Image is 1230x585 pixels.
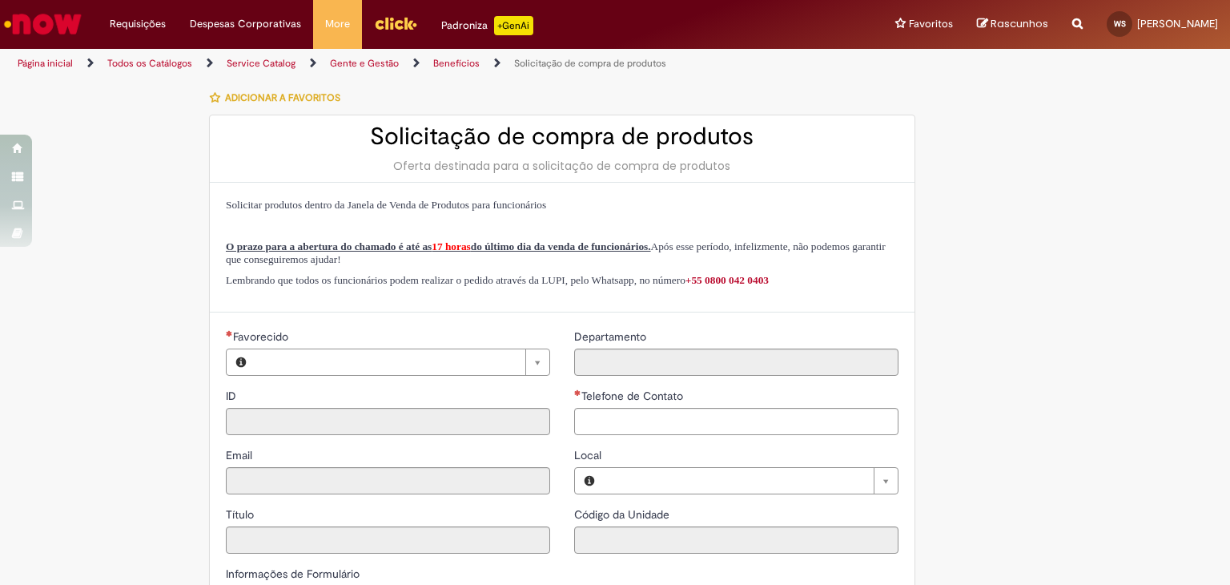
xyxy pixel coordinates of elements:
[574,448,605,462] span: Local
[226,158,898,174] div: Oferta destinada para a solicitação de compra de produtos
[226,240,432,252] span: O prazo para a abertura do chamado é até as
[574,329,649,345] label: Somente leitura - Departamento
[685,274,769,286] a: +55 0800 042 0403
[226,123,898,150] h2: Solicitação de compra de produtos
[226,408,550,435] input: ID
[374,11,417,35] img: click_logo_yellow_360x200.png
[233,329,291,344] span: Necessários - Favorecido
[574,408,898,435] input: Telefone de Contato
[107,57,192,70] a: Todos os Catálogos
[574,507,673,522] span: Somente leitura - Código da Unidade
[330,57,399,70] a: Gente e Gestão
[226,567,360,581] label: Informações de Formulário
[991,16,1048,31] span: Rascunhos
[494,16,533,35] p: +GenAi
[227,349,255,375] button: Favorecido, Visualizar este registro
[581,389,686,403] span: Telefone de Contato
[226,507,257,522] span: Somente leitura - Título
[226,330,233,337] span: Necessários
[209,81,349,115] button: Adicionar a Favoritos
[226,506,257,522] label: Somente leitura - Título
[226,274,769,286] span: Lembrando que todos os funcionários podem realizar o pedido através da LUPI, pelo Whatsapp, no nú...
[226,526,550,554] input: Título
[1114,18,1126,29] span: WS
[226,388,239,404] label: Somente leitura - ID
[226,240,886,265] span: Após esse período, infelizmente, não podemos garantir que conseguiremos ajudar!
[1137,17,1218,30] span: [PERSON_NAME]
[575,468,604,494] button: Local, Visualizar este registro
[226,448,255,462] span: Somente leitura - Email
[574,389,581,396] span: Necessários
[18,57,73,70] a: Página inicial
[225,91,340,104] span: Adicionar a Favoritos
[433,57,480,70] a: Benefícios
[227,57,295,70] a: Service Catalog
[514,57,666,70] a: Solicitação de compra de produtos
[110,16,166,32] span: Requisições
[226,467,550,494] input: Email
[255,349,549,375] a: Limpar campo Favorecido
[574,506,673,522] label: Somente leitura - Código da Unidade
[574,349,898,376] input: Departamento
[574,526,898,554] input: Código da Unidade
[604,468,898,494] a: Limpar campo Local
[12,49,808,79] ul: Trilhas de página
[977,17,1048,32] a: Rascunhos
[2,8,84,40] img: ServiceNow
[226,447,255,463] label: Somente leitura - Email
[471,240,651,252] span: do último dia da venda de funcionários.
[325,16,350,32] span: More
[909,16,953,32] span: Favoritos
[190,16,301,32] span: Despesas Corporativas
[226,389,239,403] span: Somente leitura - ID
[226,199,546,211] span: Solicitar produtos dentro da Janela de Venda de Produtos para funcionários
[574,329,649,344] span: Somente leitura - Departamento
[432,240,471,252] span: 17 horas
[441,16,533,35] div: Padroniza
